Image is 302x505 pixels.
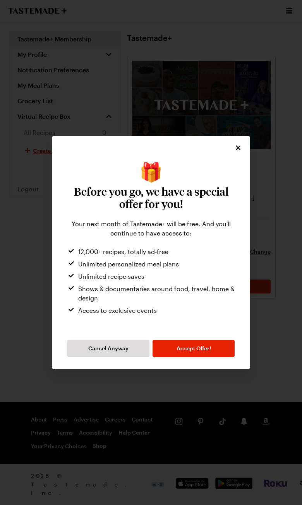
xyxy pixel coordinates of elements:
[78,272,144,281] span: Unlimited recipe saves
[234,143,242,152] button: Close
[153,340,235,357] button: Accept Offer!
[67,340,149,357] button: Cancel Anyway
[67,219,235,238] div: Your next month of Tastemade+ will be free. And you'll continue to have access to:
[78,247,168,256] span: 12,000+ recipes, totally ad-free
[78,259,179,269] span: Unlimited personalized meal plans
[78,306,157,315] span: Access to exclusive events
[67,185,235,210] h3: Before you go, we have a special offer for you!
[88,345,129,352] span: Cancel Anyway
[78,284,235,303] span: Shows & documentaries around food, travel, home & design
[139,162,163,181] span: wrapped present emoji
[177,345,211,352] span: Accept Offer!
